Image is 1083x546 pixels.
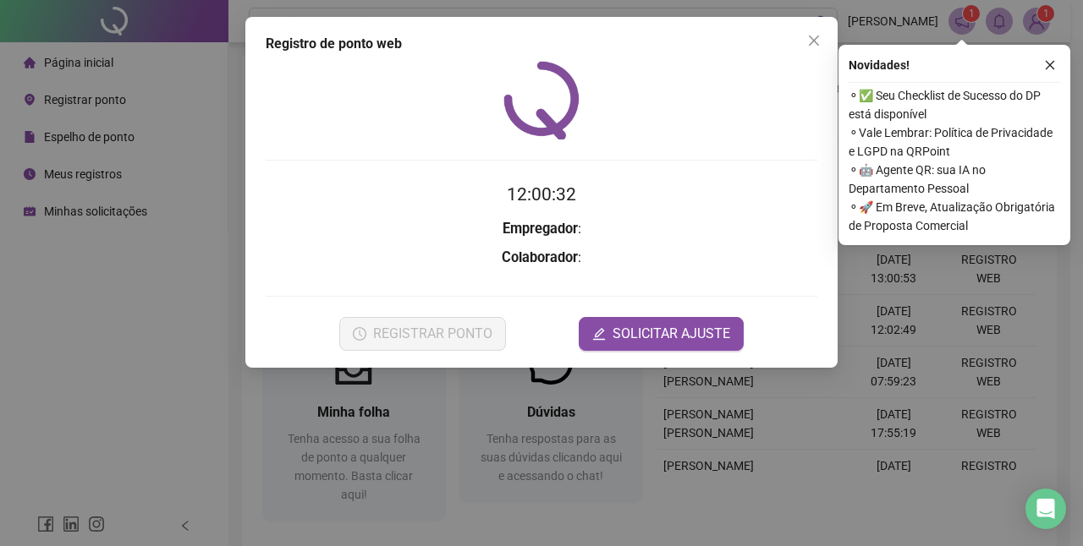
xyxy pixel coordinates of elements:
strong: Empregador [503,221,578,237]
button: REGISTRAR PONTO [339,317,506,351]
button: Close [800,27,827,54]
div: Registro de ponto web [266,34,817,54]
strong: Colaborador [502,249,578,265]
span: ⚬ 🚀 Em Breve, Atualização Obrigatória de Proposta Comercial [849,198,1060,235]
span: SOLICITAR AJUSTE [613,324,730,344]
span: ⚬ ✅ Seu Checklist de Sucesso do DP está disponível [849,86,1060,123]
time: 12:00:32 [507,184,576,205]
span: ⚬ Vale Lembrar: Política de Privacidade e LGPD na QRPoint [849,123,1060,161]
h3: : [266,218,817,240]
h3: : [266,247,817,269]
span: edit [592,327,606,341]
img: QRPoint [503,61,580,139]
div: Open Intercom Messenger [1025,489,1066,529]
span: close [807,34,821,47]
span: ⚬ 🤖 Agente QR: sua IA no Departamento Pessoal [849,161,1060,198]
button: editSOLICITAR AJUSTE [579,317,744,351]
span: close [1044,59,1056,71]
span: Novidades ! [849,56,910,74]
